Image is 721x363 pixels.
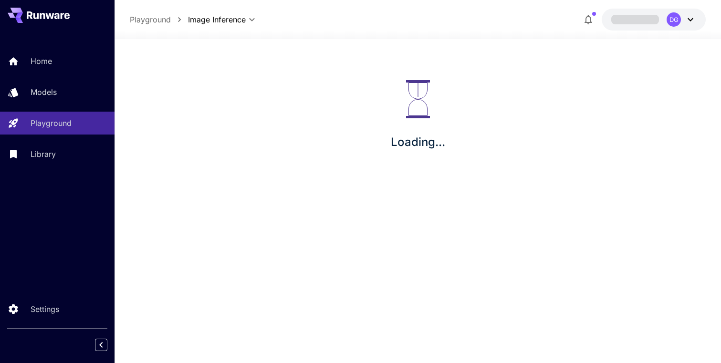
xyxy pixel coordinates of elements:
[31,55,52,67] p: Home
[95,339,107,351] button: Collapse sidebar
[102,336,115,353] div: Collapse sidebar
[31,117,72,129] p: Playground
[188,14,246,25] span: Image Inference
[130,14,188,25] nav: breadcrumb
[31,86,57,98] p: Models
[667,12,681,27] div: DG
[602,9,706,31] button: DG
[31,303,59,315] p: Settings
[130,14,171,25] a: Playground
[31,148,56,160] p: Library
[391,134,445,151] p: Loading...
